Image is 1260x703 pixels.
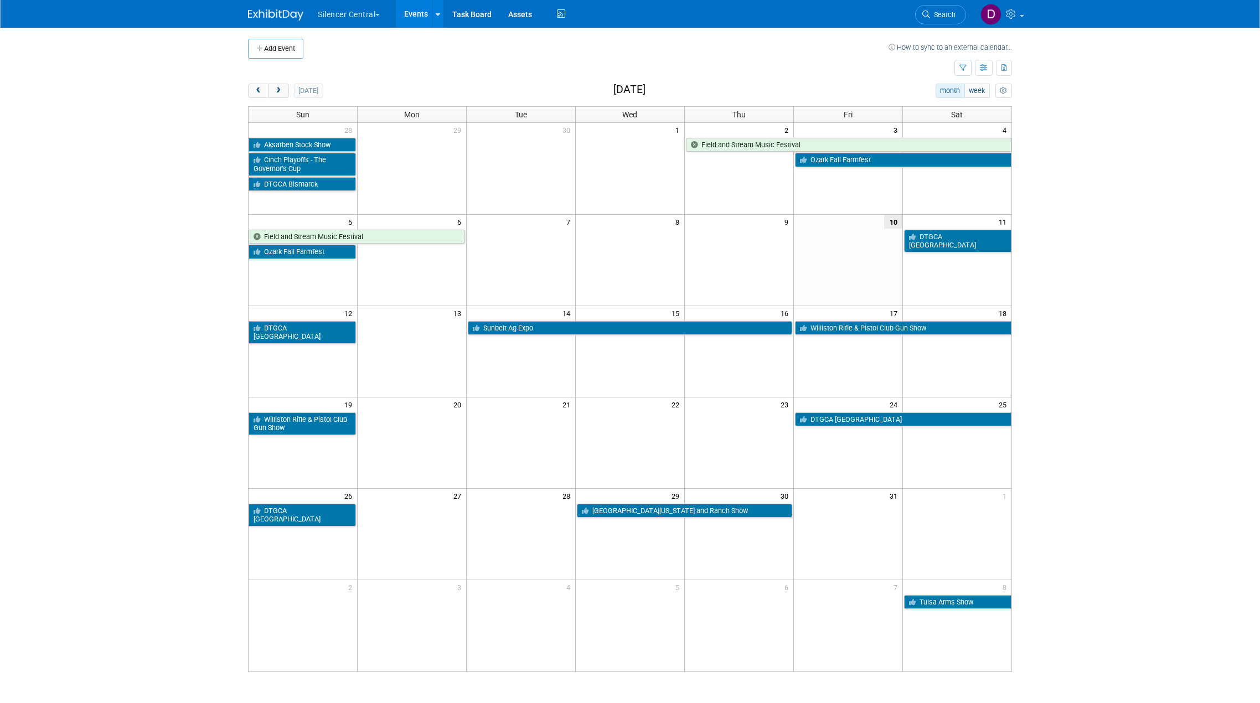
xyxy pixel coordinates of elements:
span: 30 [779,489,793,503]
a: DTGCA Bismarck [249,177,356,192]
span: 3 [892,123,902,137]
a: [GEOGRAPHIC_DATA][US_STATE] and Ranch Show [577,504,792,518]
img: ExhibitDay [248,9,303,20]
button: [DATE] [294,84,323,98]
span: 27 [452,489,466,503]
button: next [268,84,288,98]
span: Wed [622,110,637,119]
span: Sun [296,110,309,119]
span: 8 [1001,580,1011,594]
span: 4 [1001,123,1011,137]
a: Tulsa Arms Show [904,595,1011,609]
span: 11 [998,215,1011,229]
span: 22 [670,397,684,411]
a: Field and Stream Music Festival [686,138,1011,152]
span: 24 [889,397,902,411]
button: myCustomButton [995,84,1012,98]
h2: [DATE] [613,84,646,96]
span: Search [930,11,956,19]
span: 14 [561,306,575,320]
button: week [964,84,990,98]
span: 1 [674,123,684,137]
span: 2 [347,580,357,594]
span: 13 [452,306,466,320]
span: 7 [565,215,575,229]
span: Thu [732,110,746,119]
a: DTGCA [GEOGRAPHIC_DATA] [249,321,356,344]
img: Darren Stemple [980,4,1001,25]
span: 3 [456,580,466,594]
span: 9 [783,215,793,229]
i: Personalize Calendar [1000,87,1007,95]
span: 5 [674,580,684,594]
span: 17 [889,306,902,320]
a: Aksarben Stock Show [249,138,356,152]
span: 30 [561,123,575,137]
span: 29 [670,489,684,503]
span: Sat [951,110,963,119]
span: Tue [515,110,527,119]
span: 1 [1001,489,1011,503]
span: 6 [783,580,793,594]
a: Williston Rifle & Pistol Club Gun Show [249,412,356,435]
span: Fri [844,110,853,119]
span: 15 [670,306,684,320]
span: Mon [404,110,420,119]
span: 6 [456,215,466,229]
button: month [936,84,965,98]
button: prev [248,84,268,98]
span: 28 [343,123,357,137]
a: Cinch Playoffs - The Governor’s Cup [249,153,356,175]
span: 18 [998,306,1011,320]
span: 10 [884,215,902,229]
a: DTGCA [GEOGRAPHIC_DATA] [249,504,356,526]
span: 4 [565,580,575,594]
span: 20 [452,397,466,411]
span: 19 [343,397,357,411]
a: Search [915,5,966,24]
span: 26 [343,489,357,503]
a: Williston Rifle & Pistol Club Gun Show [795,321,1011,335]
span: 5 [347,215,357,229]
span: 25 [998,397,1011,411]
a: Sunbelt Ag Expo [468,321,792,335]
span: 8 [674,215,684,229]
span: 23 [779,397,793,411]
a: DTGCA [GEOGRAPHIC_DATA] [904,230,1011,252]
span: 28 [561,489,575,503]
span: 31 [889,489,902,503]
span: 21 [561,397,575,411]
a: Ozark Fall Farmfest [795,153,1011,167]
span: 2 [783,123,793,137]
button: Add Event [248,39,303,59]
a: How to sync to an external calendar... [889,43,1012,51]
span: 12 [343,306,357,320]
span: 29 [452,123,466,137]
span: 16 [779,306,793,320]
a: DTGCA [GEOGRAPHIC_DATA] [795,412,1011,427]
span: 7 [892,580,902,594]
a: Field and Stream Music Festival [249,230,465,244]
a: Ozark Fall Farmfest [249,245,356,259]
